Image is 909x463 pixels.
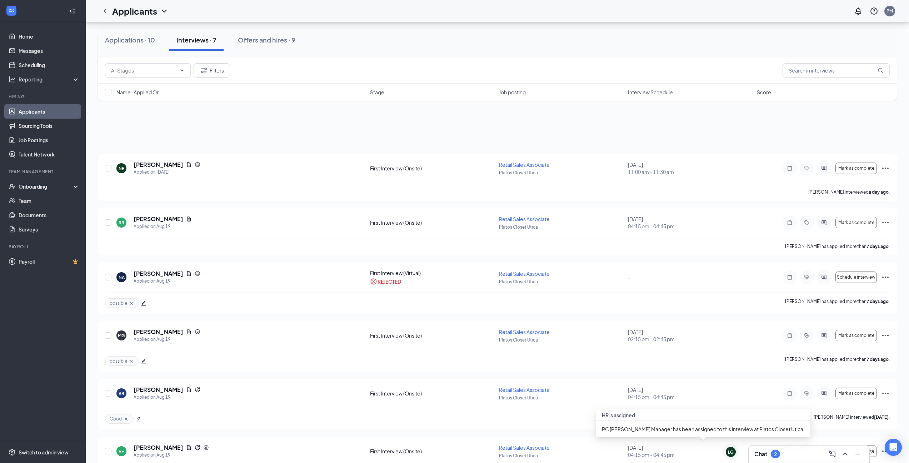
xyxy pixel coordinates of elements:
[628,444,753,458] div: [DATE]
[370,165,495,172] div: First Interview (Onsite)
[841,450,849,458] svg: ChevronUp
[186,387,192,393] svg: Document
[195,445,200,450] svg: Reapply
[838,333,874,338] span: Mark as complete
[119,220,124,226] div: RR
[602,426,805,432] span: PC [PERSON_NAME] Manager has been assigned to this interview at Platos Closet Utica.
[874,414,889,420] b: [DATE]
[370,89,384,96] span: Stage
[134,336,200,343] div: Applied on Aug 19
[141,359,146,364] span: edit
[803,333,811,338] svg: ActiveTag
[19,29,80,44] a: Home
[499,216,550,222] span: Retail Sales Associate
[820,165,828,171] svg: ActiveChat
[134,223,192,230] div: Applied on Aug 19
[499,453,624,459] p: Platos Closet Utica
[852,448,864,460] button: Minimize
[119,448,125,454] div: VH
[885,439,902,456] div: Open Intercom Messenger
[69,8,76,15] svg: Collapse
[814,414,890,424] p: [PERSON_NAME] interviewed .
[839,448,851,460] button: ChevronUp
[785,274,794,280] svg: Note
[370,278,377,285] svg: CrossCircle
[835,163,877,174] button: Mark as complete
[628,223,753,230] span: 04:15 pm - 04:45 pm
[9,76,16,83] svg: Analysis
[838,391,874,396] span: Mark as complete
[119,390,124,397] div: AR
[134,452,209,459] div: Applied on Aug 19
[785,298,890,308] p: [PERSON_NAME] has applied more than .
[808,189,890,195] p: [PERSON_NAME] interviewed .
[19,183,74,190] div: Onboarding
[628,274,630,280] span: -
[499,161,550,168] span: Retail Sales Associate
[757,89,771,96] span: Score
[19,133,80,147] a: Job Postings
[803,390,811,396] svg: ActiveTag
[838,220,874,225] span: Mark as complete
[19,254,80,269] a: PayrollCrown
[19,147,80,161] a: Talent Network
[838,166,874,171] span: Mark as complete
[881,389,890,398] svg: Ellipses
[110,300,127,306] span: possible
[134,270,183,278] h5: [PERSON_NAME]
[19,194,80,208] a: Team
[141,301,146,306] span: edit
[820,220,828,225] svg: ActiveChat
[19,222,80,237] a: Surveys
[754,450,767,458] h3: Chat
[869,189,889,195] b: a day ago
[785,390,794,396] svg: Note
[878,68,883,73] svg: MagnifyingGlass
[195,271,200,277] svg: SourcingTools
[835,330,877,341] button: Mark as complete
[8,7,15,14] svg: WorkstreamLogo
[129,300,134,306] svg: Cross
[200,66,208,75] svg: Filter
[881,447,890,455] svg: Ellipses
[119,165,125,171] div: NR
[19,119,80,133] a: Sourcing Tools
[881,164,890,173] svg: Ellipses
[118,333,125,339] div: MG
[123,416,129,422] svg: Cross
[101,7,109,15] svg: ChevronLeft
[19,76,80,83] div: Reporting
[9,244,78,250] div: Payroll
[203,445,209,450] svg: SourcingTools
[238,35,295,44] div: Offers and hires · 9
[136,417,141,422] span: edit
[160,7,169,15] svg: ChevronDown
[785,356,890,366] p: [PERSON_NAME] has applied more than .
[826,448,838,460] button: ComposeMessage
[370,269,495,277] div: First Interview (Virtual)
[499,270,550,277] span: Retail Sales Associate
[628,168,753,175] span: 11:00 am - 11:30 am
[9,94,78,100] div: Hiring
[195,329,200,335] svg: SourcingTools
[628,335,753,343] span: 02:15 pm - 02:45 pm
[628,393,753,400] span: 04:15 pm - 04:45 pm
[134,169,200,176] div: Applied on [DATE]
[628,89,673,96] span: Interview Schedule
[194,63,230,78] button: Filter Filters
[499,170,624,176] p: Platos Closet Utica
[186,162,192,168] svg: Document
[186,216,192,222] svg: Document
[881,273,890,282] svg: Ellipses
[835,217,877,228] button: Mark as complete
[105,35,155,44] div: Applications · 10
[370,390,495,397] div: First Interview (Onsite)
[602,412,635,418] span: HR is assigned
[499,279,624,285] p: Platos Closet Utica
[370,219,495,226] div: First Interview (Onsite)
[499,395,624,401] p: Platos Closet Utica
[820,333,828,338] svg: ActiveChat
[134,161,183,169] h5: [PERSON_NAME]
[785,220,794,225] svg: Note
[499,329,550,335] span: Retail Sales Associate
